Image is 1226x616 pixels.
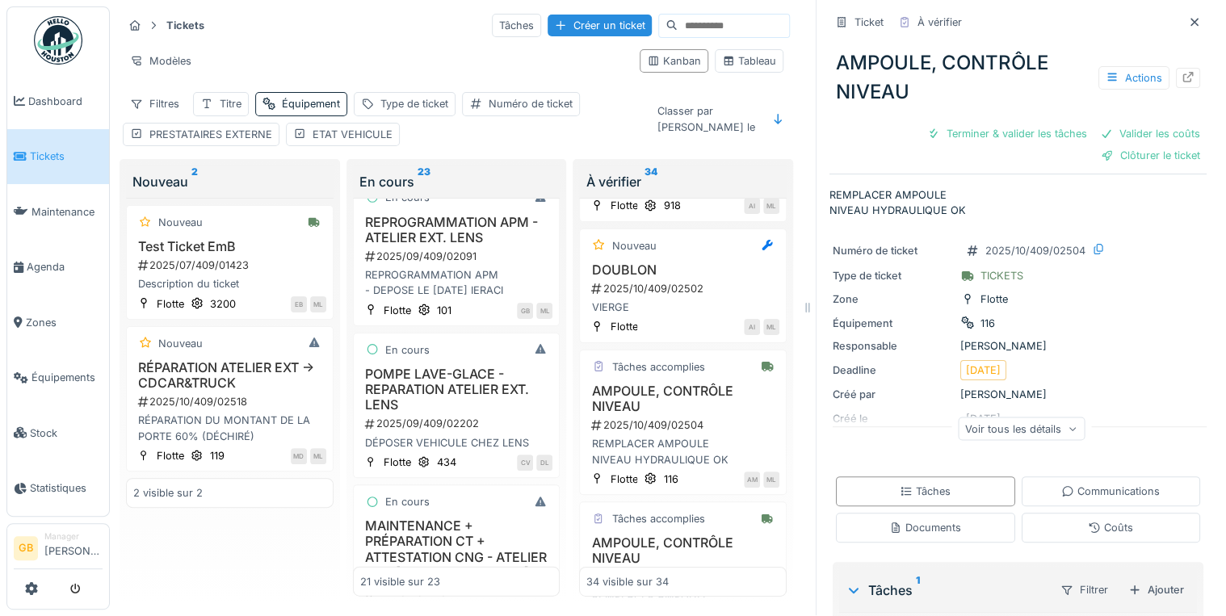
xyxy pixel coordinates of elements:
[123,92,187,115] div: Filtres
[833,316,954,331] div: Équipement
[7,129,109,185] a: Tickets
[744,319,760,335] div: AI
[384,303,411,318] div: Flotte
[133,360,326,391] h3: RÉPARATION ATELIER EXT -> CDCAR&TRUCK
[360,574,440,589] div: 21 visible sur 23
[958,417,1085,440] div: Voir tous les détails
[980,268,1023,283] div: TICKETS
[30,425,103,441] span: Stock
[220,96,241,111] div: Titre
[921,123,1094,145] div: Terminer & valider les tâches
[833,387,1203,402] div: [PERSON_NAME]
[291,296,307,312] div: EB
[586,300,779,315] div: VIERGE
[611,511,704,526] div: Tâches accomplies
[586,436,779,467] div: REMPLACER AMPOULE NIVEAU HYDRAULIQUE OK
[985,243,1085,258] div: 2025/10/409/02504
[744,198,760,214] div: AI
[136,258,326,273] div: 2025/07/409/01423
[210,448,225,463] div: 119
[7,350,109,406] a: Équipements
[360,435,553,450] div: DÉPOSER VEHICULE CHEZ LENS
[26,315,103,330] span: Zones
[291,448,307,464] div: MD
[1061,484,1160,499] div: Communications
[1094,123,1207,145] div: Valider les coûts
[763,198,779,214] div: ML
[590,281,779,296] div: 2025/10/409/02502
[34,16,82,65] img: Badge_color-CXgf-gQk.svg
[517,455,533,471] div: CV
[586,383,779,414] h3: AMPOULE, CONTRÔLE NIVEAU
[833,362,954,378] div: Deadline
[586,574,669,589] div: 34 visible sur 34
[133,239,326,254] h3: Test Ticket EmB
[517,303,533,319] div: GB
[7,405,109,461] a: Stock
[157,296,184,312] div: Flotte
[31,204,103,220] span: Maintenance
[310,296,326,312] div: ML
[1098,66,1169,90] div: Actions
[158,336,203,351] div: Nouveau
[586,172,780,191] div: À vérifier
[7,295,109,350] a: Zones
[385,494,430,509] div: En cours
[917,15,962,30] div: À vérifier
[1088,520,1133,535] div: Coûts
[833,291,954,307] div: Zone
[650,99,762,138] div: Classer par [PERSON_NAME] le
[30,149,103,164] span: Tickets
[136,394,326,409] div: 2025/10/409/02518
[44,530,103,543] div: Manager
[663,198,680,213] div: 918
[313,127,393,142] div: ETAT VEHICULE
[833,268,954,283] div: Type de ticket
[44,530,103,565] li: [PERSON_NAME]
[27,259,103,274] span: Agenda
[132,172,327,191] div: Nouveau
[833,338,1203,354] div: [PERSON_NAME]
[492,14,541,37] div: Tâches
[1094,145,1207,166] div: Clôturer le ticket
[384,455,411,470] div: Flotte
[31,370,103,385] span: Équipements
[536,455,552,471] div: DL
[489,96,573,111] div: Numéro de ticket
[282,96,340,111] div: Équipement
[437,455,456,470] div: 434
[548,15,652,36] div: Créer un ticket
[380,96,448,111] div: Type de ticket
[663,471,678,487] div: 116
[158,215,203,230] div: Nouveau
[1053,578,1115,601] div: Filtrer
[611,238,656,254] div: Nouveau
[829,42,1207,113] div: AMPOULE, CONTRÔLE NIVEAU
[133,413,326,443] div: RÉPARATION DU MONTANT DE LA PORTE 60% (DÉCHIRÉ)
[360,267,553,298] div: REPROGRAMMATION APM - DEPOSE LE [DATE] IERACI
[149,127,272,142] div: PRESTATAIRES EXTERNE
[7,240,109,295] a: Agenda
[363,416,553,431] div: 2025/09/409/02202
[385,190,430,205] div: En cours
[833,243,954,258] div: Numéro de ticket
[610,319,637,334] div: Flotte
[833,338,954,354] div: Responsable
[900,484,951,499] div: Tâches
[966,362,1001,378] div: [DATE]
[385,342,430,358] div: En cours
[889,520,961,535] div: Documents
[980,291,1008,307] div: Flotte
[854,15,884,30] div: Ticket
[611,359,704,375] div: Tâches accomplies
[437,303,451,318] div: 101
[133,276,326,291] div: Description du ticket
[160,18,211,33] strong: Tickets
[763,471,779,488] div: ML
[133,485,203,501] div: 2 visible sur 2
[360,215,553,245] h3: REPROGRAMMATION APM - ATELIER EXT. LENS
[191,172,198,191] sup: 2
[210,296,236,312] div: 3200
[310,448,326,464] div: ML
[829,187,1207,218] p: REMPLACER AMPOULE NIVEAU HYDRAULIQUE OK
